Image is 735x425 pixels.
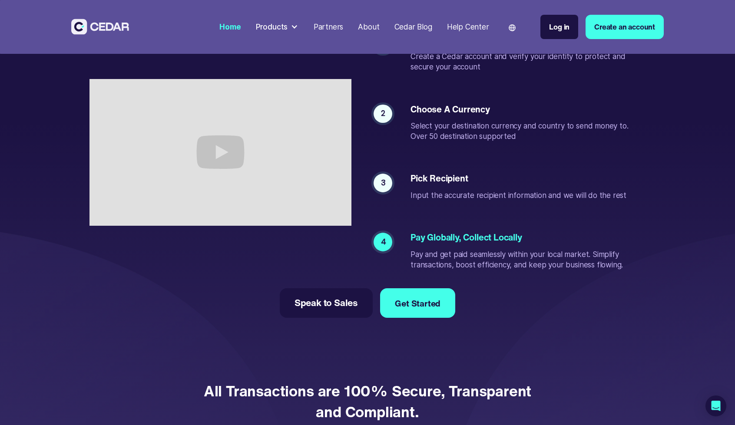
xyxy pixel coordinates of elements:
a: Help Center [443,17,493,37]
a: Get Started [380,288,455,318]
div: Partners [314,21,344,33]
a: Create an account [586,15,664,39]
div: Products [252,18,302,36]
div: Choose a currency [411,105,638,113]
div: Log in [549,21,569,33]
div: Help Center [447,21,489,33]
div: 3 [381,178,386,189]
div: Select your destination currency and country to send money to. Over 50 destination supported [411,121,638,142]
div: Cedar Blog [394,21,432,33]
a: Partners [310,17,347,37]
a: Log in [540,15,578,39]
div: Create a Cedar account and verify your identity to protect and secure your account [411,51,638,72]
a: Speak to Sales [280,288,373,318]
a: Home [216,17,245,37]
iframe: Take a Quick Tour [89,79,351,226]
div: Products [256,21,288,33]
div: 4 [381,237,386,248]
div: Pay Globally, Collect Locally [411,233,638,241]
div: Open Intercom Messenger [705,395,726,416]
div: About [358,21,379,33]
div: 2 [381,108,385,119]
div: Home [219,21,241,33]
a: Cedar Blog [391,17,436,37]
a: About [354,17,383,37]
div: Pick recipient [411,174,626,182]
div: Input the accurate recipient information and we will do the rest [411,190,626,201]
img: world icon [509,24,516,31]
div: Pay and get paid seamlessly within your local market. Simplify transactions, boost efficiency, an... [411,249,638,270]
